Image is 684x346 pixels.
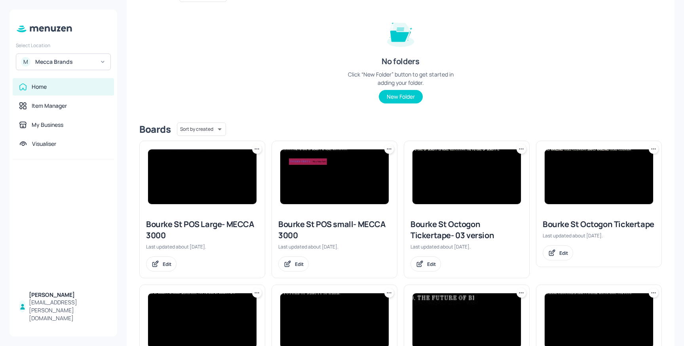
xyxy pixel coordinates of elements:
[278,243,391,250] div: Last updated about [DATE].
[341,70,460,87] div: Click “New Folder” button to get started in adding your folder.
[545,149,653,204] img: 2025-08-05-1754362278514qlvgptahdv.jpeg
[382,56,419,67] div: No folders
[410,243,523,250] div: Last updated about [DATE].
[278,219,391,241] div: Bourke St POS small- MECCA 3000
[32,140,56,148] div: Visualiser
[295,261,304,268] div: Edit
[32,121,63,129] div: My Business
[177,121,226,137] div: Sort by created
[35,58,95,66] div: Mecca Brands
[21,57,30,67] div: M
[427,261,436,268] div: Edit
[163,261,171,268] div: Edit
[543,219,655,230] div: Bourke St Octogon Tickertape
[280,149,389,204] img: 2025-08-07-1754548482529yr91a2ofs4h.jpeg
[32,83,47,91] div: Home
[29,291,108,299] div: [PERSON_NAME]
[29,298,108,322] div: [EMAIL_ADDRESS][PERSON_NAME][DOMAIN_NAME]
[412,149,521,204] img: 2025-08-06-1754462100483jvj1c9s92kq.jpeg
[148,149,256,204] img: 2025-08-07-1754545079929e4le872z77g.jpeg
[32,102,67,110] div: Item Manager
[146,243,258,250] div: Last updated about [DATE].
[379,90,423,103] button: New Folder
[381,13,420,53] img: folder-empty
[543,232,655,239] div: Last updated about [DATE].
[139,123,171,136] div: Boards
[410,219,523,241] div: Bourke St Octogon Tickertape- 03 version
[16,42,111,49] div: Select Location
[146,219,258,241] div: Bourke St POS Large- MECCA 3000
[559,250,568,256] div: Edit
